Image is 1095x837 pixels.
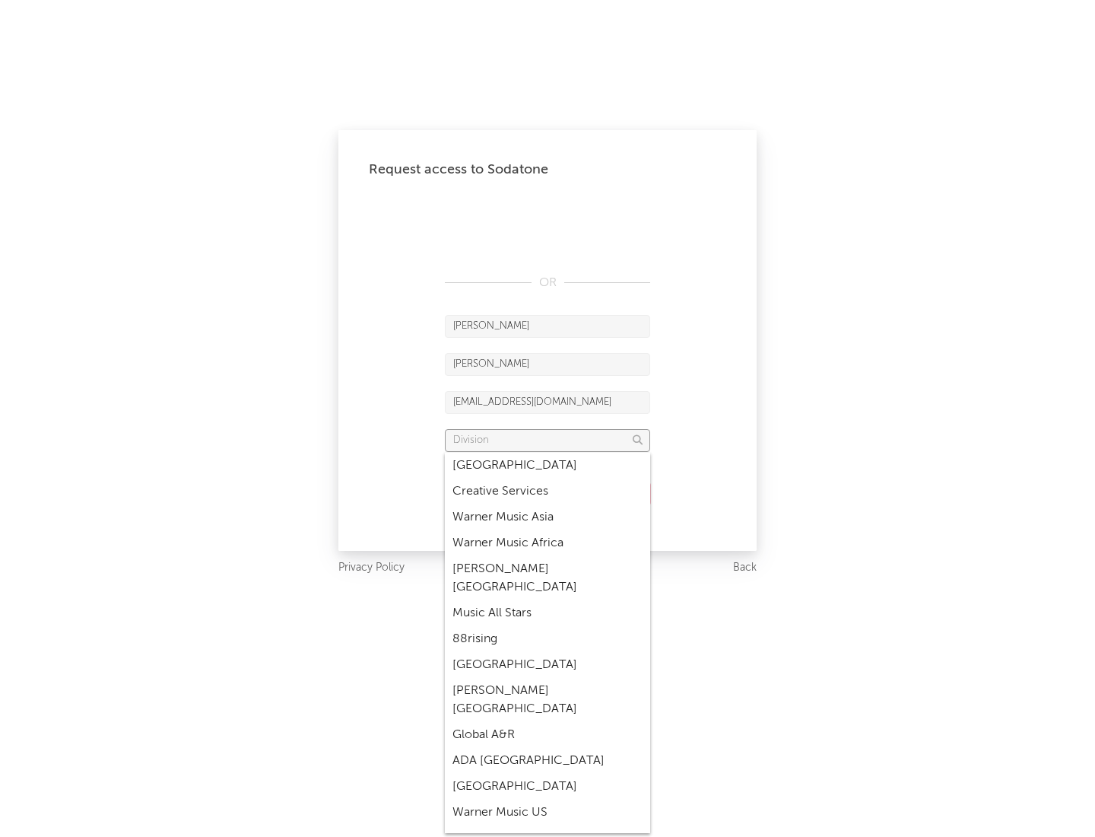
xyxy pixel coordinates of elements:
[445,315,650,338] input: First Name
[733,559,757,578] a: Back
[445,504,650,530] div: Warner Music Asia
[445,600,650,626] div: Music All Stars
[445,748,650,774] div: ADA [GEOGRAPHIC_DATA]
[445,453,650,479] div: [GEOGRAPHIC_DATA]
[445,678,650,722] div: [PERSON_NAME] [GEOGRAPHIC_DATA]
[445,429,650,452] input: Division
[445,353,650,376] input: Last Name
[445,556,650,600] div: [PERSON_NAME] [GEOGRAPHIC_DATA]
[445,722,650,748] div: Global A&R
[369,161,726,179] div: Request access to Sodatone
[445,530,650,556] div: Warner Music Africa
[445,800,650,826] div: Warner Music US
[445,479,650,504] div: Creative Services
[338,559,405,578] a: Privacy Policy
[445,774,650,800] div: [GEOGRAPHIC_DATA]
[445,391,650,414] input: Email
[445,652,650,678] div: [GEOGRAPHIC_DATA]
[445,274,650,292] div: OR
[445,626,650,652] div: 88rising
